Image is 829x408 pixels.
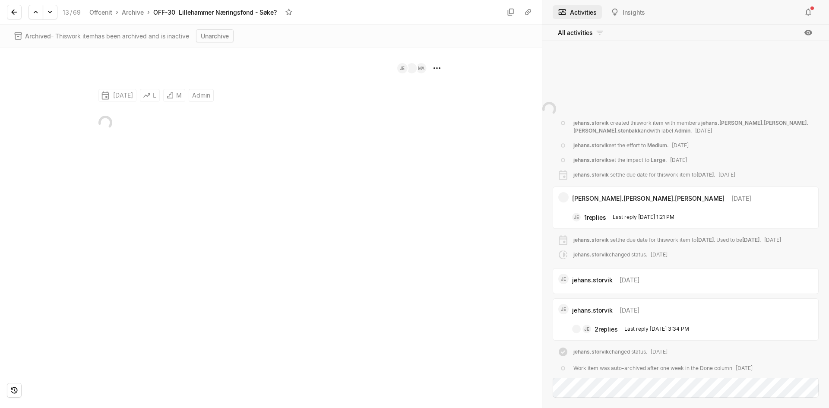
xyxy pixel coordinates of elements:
button: Activities [553,5,602,19]
span: All activities [558,28,593,37]
span: JE [561,274,566,284]
div: Last reply [DATE] 3:34 PM [624,325,689,333]
span: [DATE] [736,365,753,371]
span: M [176,89,182,101]
div: set the impact to . [573,156,687,164]
span: jehans.storvik [572,275,613,285]
span: JE [400,63,405,73]
span: [DATE] [651,348,668,355]
a: Archive [120,6,146,18]
span: JE [574,213,579,221]
span: Large [651,157,665,163]
span: [DATE] [670,157,687,163]
div: set the due date for this work item to . Used to be . [573,236,781,244]
span: JE [584,325,589,333]
div: Lillehammer Næringsfond - Søke? [179,8,277,17]
span: [DATE] [764,237,781,243]
img: svg%3e [540,99,559,119]
div: 13 69 [63,8,81,17]
span: [DATE] [672,142,689,149]
span: JE [561,304,566,314]
div: Offcenit [89,8,112,17]
span: [DATE] [696,237,714,243]
span: Admin [674,127,690,134]
span: jehans.storvik [573,120,609,126]
div: Work item was auto-archived after one week in the Done column [573,364,753,372]
span: [DATE] [696,171,714,178]
span: MA [418,63,424,73]
span: Medium [647,142,667,149]
button: Unarchive [196,29,234,42]
button: [DATE] [98,89,136,102]
span: jehans.storvik [573,348,609,355]
button: Insights [605,5,650,19]
a: Offcenit [88,6,114,18]
div: OFF-30 [153,8,175,17]
div: 1 replies [584,213,606,222]
span: [DATE] [718,171,735,178]
span: [PERSON_NAME].[PERSON_NAME].[PERSON_NAME] [572,194,725,203]
button: L [140,89,160,102]
div: changed status . [573,251,668,260]
span: [DATE] [620,306,639,315]
span: Admin [192,89,210,101]
span: jehans.storvik [573,251,609,258]
span: jehans.storvik [573,171,609,178]
div: set the effort to . [573,142,689,149]
div: 2 replies [595,325,617,334]
span: L [153,89,156,101]
span: jehans.storvik [572,306,613,315]
span: jehans.storvik [573,157,609,163]
img: svg%3e [95,113,115,133]
div: set the due date for this work item to . [573,171,735,179]
span: / [70,9,72,16]
span: jehans.storvik [573,237,609,243]
span: [DATE] [651,251,668,258]
div: changed status . [573,348,668,357]
div: Last reply [DATE] 1:21 PM [613,213,674,221]
span: Archived [25,32,51,40]
span: [DATE] [695,127,712,134]
div: › [147,8,150,16]
span: [DATE] [742,237,759,243]
span: jehans.storvik [573,142,609,149]
button: M [163,89,185,102]
button: All activities [553,26,609,40]
span: [DATE] [620,275,639,285]
div: › [116,8,118,16]
span: - This work item has been archived and is inactive [25,32,189,41]
span: [DATE] [731,194,751,203]
div: created this work item with members and with label . [573,119,813,135]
